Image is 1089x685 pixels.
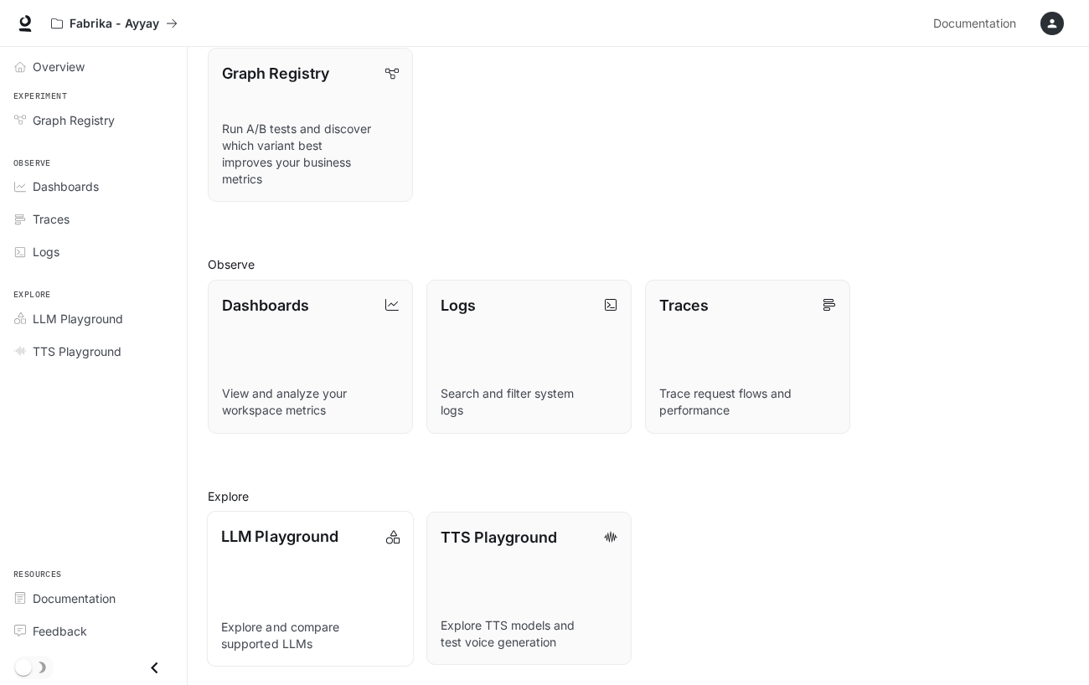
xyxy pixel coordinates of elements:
span: LLM Playground [33,310,123,327]
h2: Explore [208,487,1069,505]
p: Logs [441,294,476,317]
a: LLM Playground [7,304,180,333]
span: Documentation [33,590,116,607]
a: TTS PlaygroundExplore TTS models and test voice generation [426,512,632,666]
span: Feedback [33,622,87,640]
a: TTS Playground [7,337,180,366]
a: LogsSearch and filter system logs [426,280,632,434]
p: Trace request flows and performance [659,385,836,419]
span: Logs [33,243,59,260]
span: Overview [33,58,85,75]
p: Traces [659,294,709,317]
a: DashboardsView and analyze your workspace metrics [208,280,413,434]
a: Dashboards [7,172,180,201]
a: Graph Registry [7,106,180,135]
p: Explore TTS models and test voice generation [441,617,617,651]
p: View and analyze your workspace metrics [222,385,399,419]
a: Documentation [7,584,180,613]
a: Documentation [926,7,1029,40]
p: Fabrika - Ayyay [70,17,159,31]
a: Traces [7,204,180,234]
span: Graph Registry [33,111,115,129]
a: Overview [7,52,180,81]
a: TracesTrace request flows and performance [645,280,850,434]
h2: Observe [208,255,1069,273]
button: All workspaces [44,7,185,40]
span: TTS Playground [33,342,121,360]
a: Feedback [7,616,180,646]
p: Search and filter system logs [441,385,617,419]
a: Logs [7,237,180,266]
p: Dashboards [222,294,309,317]
p: LLM Playground [221,525,338,548]
p: Run A/B tests and discover which variant best improves your business metrics [222,121,399,188]
p: TTS Playground [441,526,557,549]
button: Close drawer [136,651,173,685]
span: Documentation [933,13,1016,34]
p: Explore and compare supported LLMs [221,618,400,652]
span: Dashboards [33,178,99,195]
span: Dark mode toggle [15,657,32,676]
span: Traces [33,210,70,228]
a: LLM PlaygroundExplore and compare supported LLMs [207,511,414,667]
p: Graph Registry [222,62,329,85]
a: Graph RegistryRun A/B tests and discover which variant best improves your business metrics [208,48,413,202]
